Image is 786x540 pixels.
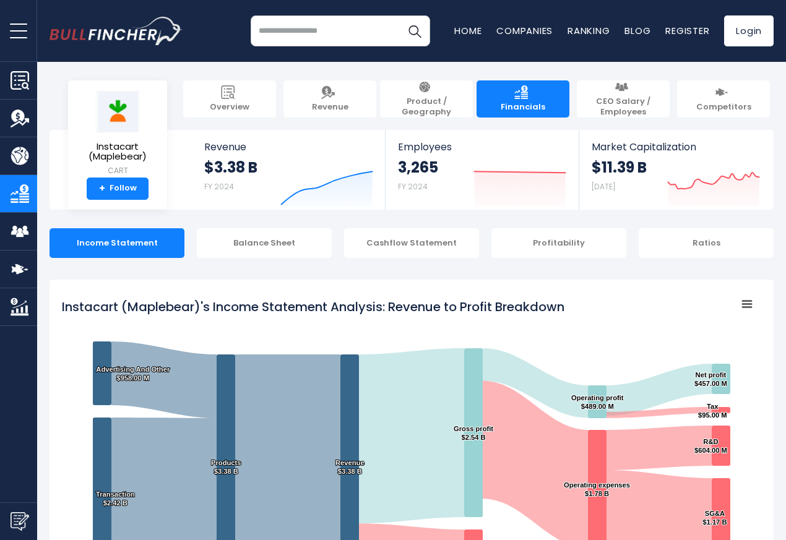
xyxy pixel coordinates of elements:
span: Instacart (Maplebear) [78,142,157,162]
text: Transaction $2.42 B [96,491,135,507]
strong: + [99,183,105,194]
text: R&D $604.00 M [694,438,727,454]
span: Revenue [312,102,348,113]
a: Companies [496,24,553,37]
text: Advertising And Other $958.00 M [96,366,170,382]
a: Competitors [677,80,770,118]
text: Operating expenses $1.78 B [564,481,630,497]
a: Product / Geography [380,80,473,118]
div: Balance Sheet [197,228,332,258]
span: Product / Geography [386,96,467,118]
text: Products $3.38 B [211,459,241,475]
div: Ratios [639,228,774,258]
div: Income Statement [50,228,184,258]
span: Financials [501,102,545,113]
span: CEO Salary / Employees [583,96,663,118]
a: Employees 3,265 FY 2024 [386,130,578,210]
a: Instacart (Maplebear) CART [77,90,158,178]
a: Blog [624,24,650,37]
a: Financials [477,80,569,118]
small: FY 2024 [204,181,234,192]
a: +Follow [87,178,149,200]
div: Profitability [491,228,626,258]
span: Overview [210,102,249,113]
small: FY 2024 [398,181,428,192]
span: Competitors [696,102,751,113]
strong: 3,265 [398,158,438,177]
a: Ranking [568,24,610,37]
a: CEO Salary / Employees [577,80,670,118]
text: Revenue $3.38 B [335,459,365,475]
strong: $11.39 B [592,158,647,177]
a: Market Capitalization $11.39 B [DATE] [579,130,772,210]
a: Home [454,24,482,37]
small: [DATE] [592,181,615,192]
button: Search [399,15,430,46]
text: Operating profit $489.00 M [571,394,624,410]
span: Revenue [204,141,373,153]
a: Register [665,24,709,37]
a: Revenue $3.38 B FY 2024 [192,130,386,210]
span: Market Capitalization [592,141,760,153]
small: CART [78,165,157,176]
text: Net profit $457.00 M [694,371,727,387]
a: Login [724,15,774,46]
a: Overview [183,80,276,118]
span: Employees [398,141,566,153]
text: SG&A $1.17 B [702,510,727,526]
text: Tax $95.00 M [698,403,727,419]
div: Cashflow Statement [344,228,479,258]
a: Revenue [283,80,376,118]
img: bullfincher logo [50,17,183,45]
a: Go to homepage [50,17,183,45]
text: Gross profit $2.54 B [454,425,493,441]
tspan: Instacart (Maplebear)'s Income Statement Analysis: Revenue to Profit Breakdown [62,298,564,315]
strong: $3.38 B [204,158,257,177]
